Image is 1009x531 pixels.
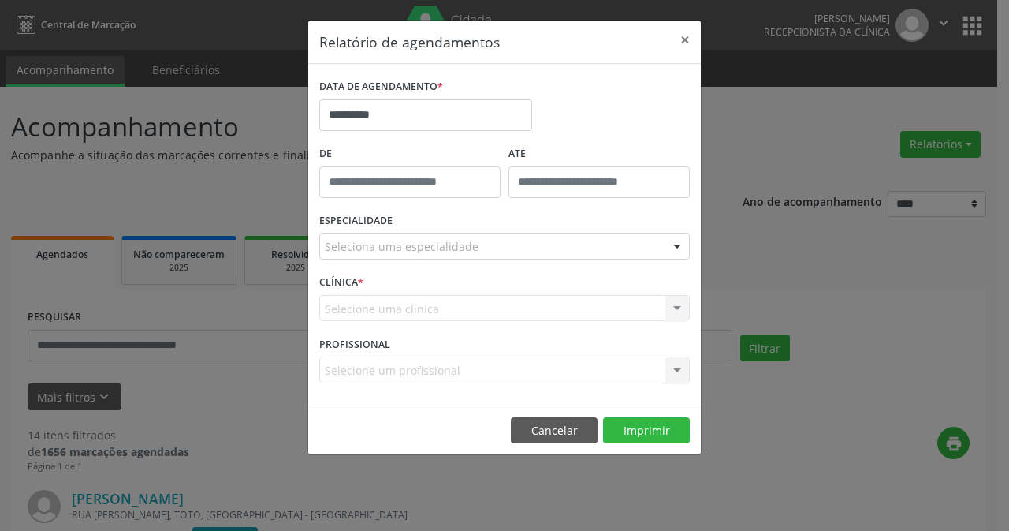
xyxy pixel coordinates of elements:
[319,32,500,52] h5: Relatório de agendamentos
[511,417,598,444] button: Cancelar
[319,271,363,295] label: CLÍNICA
[319,142,501,166] label: De
[603,417,690,444] button: Imprimir
[508,142,690,166] label: ATÉ
[319,75,443,99] label: DATA DE AGENDAMENTO
[319,209,393,234] label: ESPECIALIDADE
[669,21,701,59] button: Close
[325,238,478,255] span: Seleciona uma especialidade
[319,332,390,357] label: PROFISSIONAL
